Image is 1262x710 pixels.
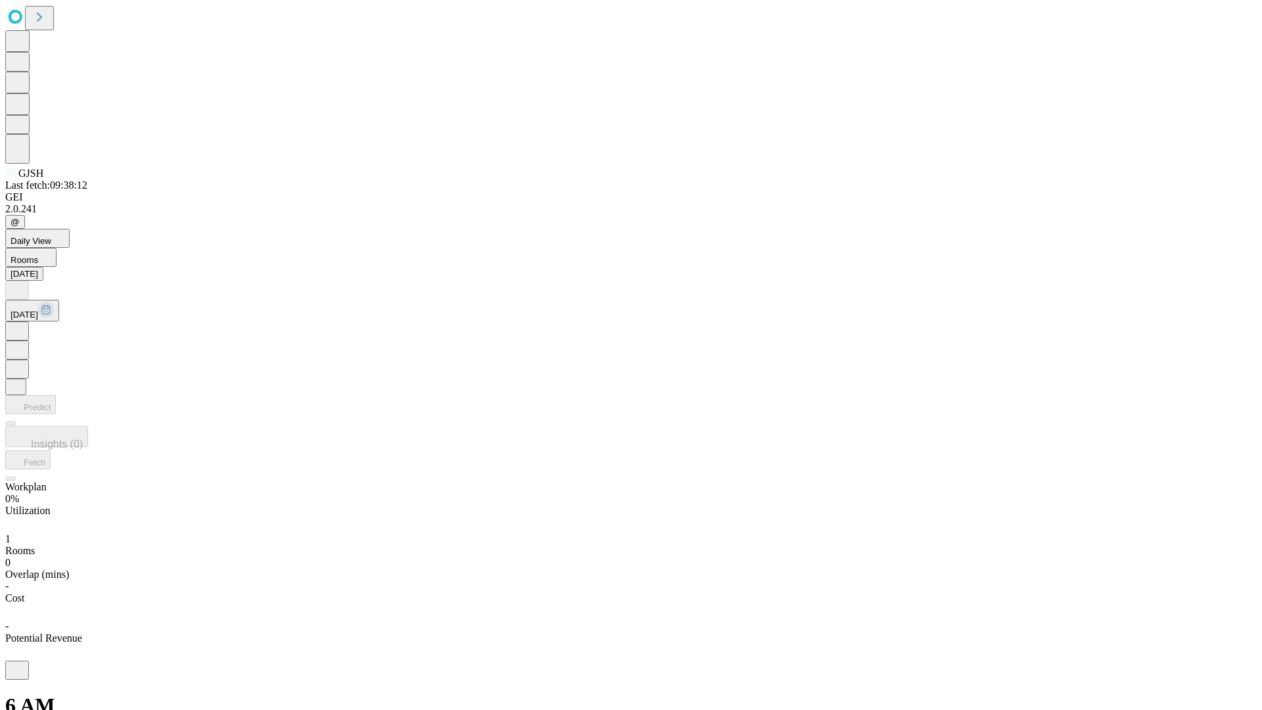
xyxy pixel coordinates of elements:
span: Rooms [11,255,38,265]
button: Rooms [5,248,57,267]
span: Last fetch: 09:38:12 [5,179,87,191]
button: [DATE] [5,267,43,281]
button: [DATE] [5,300,59,321]
span: @ [11,217,20,227]
button: Daily View [5,229,70,248]
span: Workplan [5,481,47,492]
span: [DATE] [11,310,38,319]
span: - [5,621,9,632]
span: 0% [5,493,19,504]
span: Utilization [5,505,50,516]
button: Insights (0) [5,426,88,447]
button: Fetch [5,450,51,469]
span: 1 [5,533,11,544]
span: Insights (0) [31,438,83,450]
span: GJSH [18,168,43,179]
span: Daily View [11,236,51,246]
button: @ [5,215,25,229]
span: 0 [5,557,11,568]
div: 2.0.241 [5,203,1257,215]
span: Potential Revenue [5,632,82,644]
span: Cost [5,592,24,603]
div: GEI [5,191,1257,203]
span: Rooms [5,545,35,556]
span: Overlap (mins) [5,569,69,580]
span: - [5,580,9,592]
button: Predict [5,395,56,414]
